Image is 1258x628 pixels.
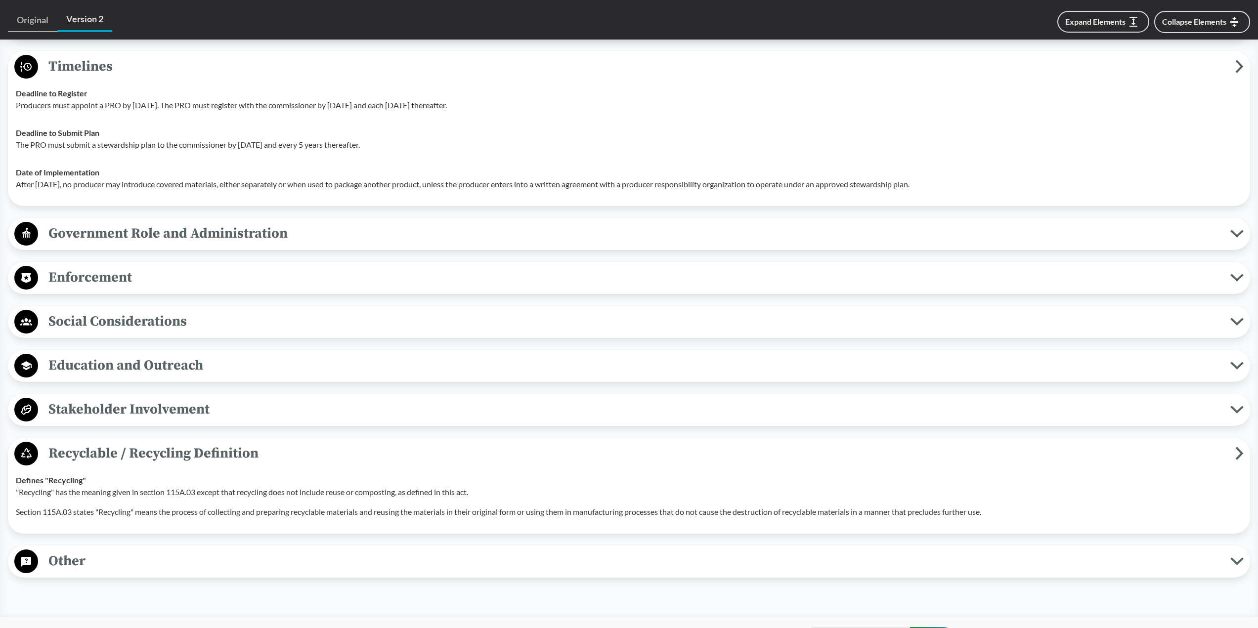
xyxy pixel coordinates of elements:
[16,128,99,137] strong: Deadline to Submit Plan
[16,178,1242,190] p: After [DATE], no producer may introduce covered materials, either separately or when used to pack...
[38,442,1235,464] span: Recyclable / Recycling Definition
[11,265,1247,291] button: Enforcement
[11,353,1247,378] button: Education and Outreach
[16,475,86,485] strong: Defines "Recycling"
[16,486,1242,498] p: "Recycling" has the meaning given in section 115A.03 except that recycling does not include reuse...
[38,550,1230,572] span: Other
[38,398,1230,420] span: Stakeholder Involvement
[38,310,1230,333] span: Social Considerations
[57,8,112,32] a: Version 2
[11,397,1247,422] button: Stakeholder Involvement
[38,266,1230,289] span: Enforcement
[8,9,57,32] a: Original
[16,88,87,98] strong: Deadline to Register
[38,55,1235,78] span: Timelines
[16,506,1242,518] p: Section 115A.03 states "Recycling" means the process of collecting and preparing recyclable mater...
[1057,11,1149,33] button: Expand Elements
[16,99,1242,111] p: Producers must appoint a PRO by [DATE]. The PRO must register with the commissioner by [DATE] and...
[11,54,1247,80] button: Timelines
[16,139,1242,151] p: The PRO must submit a stewardship plan to the commissioner by [DATE] and every 5 years thereafter.
[1154,11,1250,33] button: Collapse Elements
[11,309,1247,335] button: Social Considerations
[16,167,99,177] strong: Date of Implementation
[38,354,1230,377] span: Education and Outreach
[11,221,1247,247] button: Government Role and Administration
[38,222,1230,245] span: Government Role and Administration
[11,549,1247,574] button: Other
[11,441,1247,466] button: Recyclable / Recycling Definition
